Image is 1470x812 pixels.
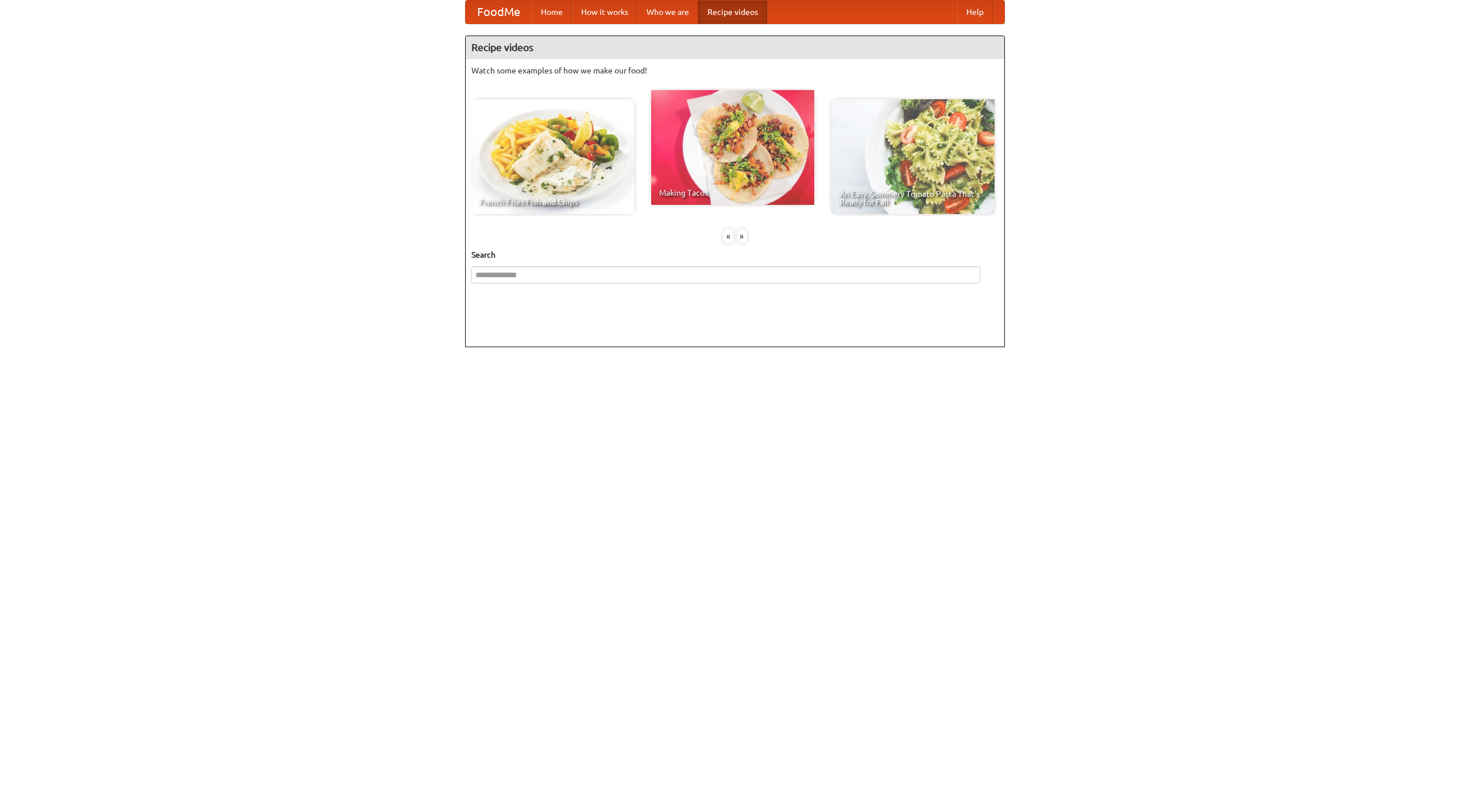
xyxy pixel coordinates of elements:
[471,249,999,261] h5: Search
[723,229,733,243] div: «
[698,1,767,24] a: Recipe videos
[651,90,814,205] a: Making Tacos
[572,1,637,24] a: How it works
[831,99,995,214] a: An Easy, Summery Tomato Pasta That's Ready for Fall
[637,1,698,24] a: Who we are
[466,36,1004,59] h4: Recipe videos
[471,99,635,214] a: French Fries Fish and Chips
[659,189,806,197] span: Making Tacos
[479,198,626,206] span: French Fries Fish and Chips
[471,65,999,76] p: Watch some examples of how we make our food!
[840,190,987,206] span: An Easy, Summery Tomato Pasta That's Ready for Fall
[957,1,993,24] a: Help
[466,1,532,24] a: FoodMe
[737,229,747,243] div: »
[532,1,572,24] a: Home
